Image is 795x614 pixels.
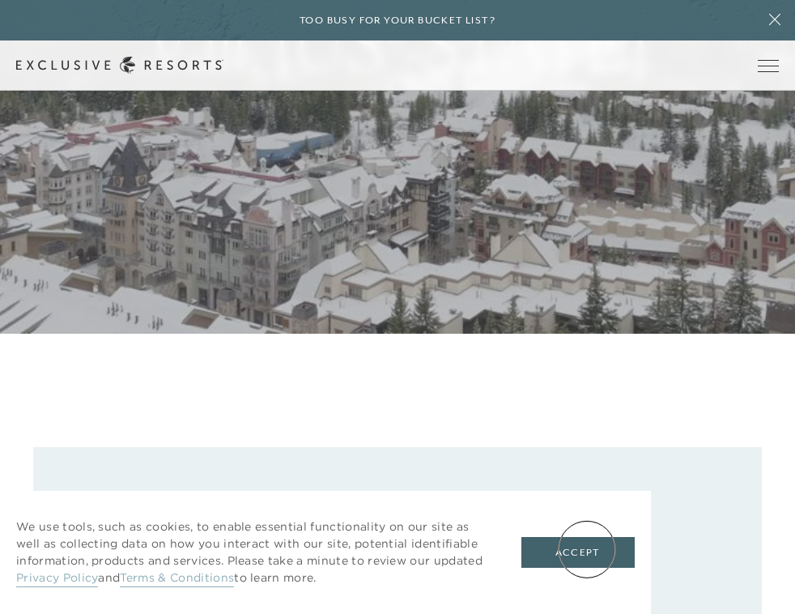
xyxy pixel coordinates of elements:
[758,60,779,71] button: Open navigation
[16,570,98,587] a: Privacy Policy
[300,13,495,28] h6: Too busy for your bucket list?
[521,537,635,568] button: Accept
[16,518,489,586] p: We use tools, such as cookies, to enable essential functionality on our site as well as collectin...
[120,570,234,587] a: Terms & Conditions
